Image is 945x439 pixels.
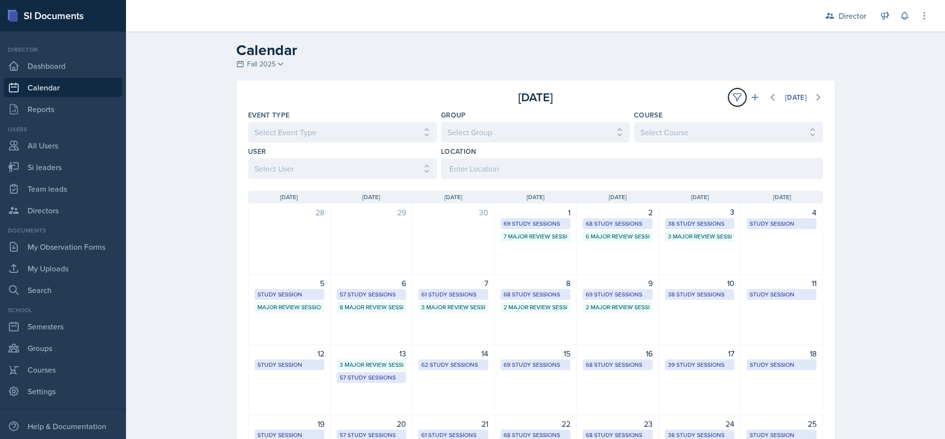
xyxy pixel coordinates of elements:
[785,93,807,101] div: [DATE]
[504,219,567,228] div: 69 Study Sessions
[504,303,567,312] div: 2 Major Review Sessions
[665,206,735,218] div: 3
[527,193,544,202] span: [DATE]
[586,219,650,228] div: 68 Study Sessions
[441,146,476,156] label: Location
[254,348,324,359] div: 12
[441,158,823,179] input: Enter Location
[668,290,732,299] div: 38 Study Sessions
[586,303,650,312] div: 2 Major Review Sessions
[340,290,404,299] div: 57 Study Sessions
[501,206,570,218] div: 1
[337,277,407,289] div: 6
[750,219,814,228] div: Study Session
[257,360,321,369] div: Study Session
[4,416,122,436] div: Help & Documentation
[583,277,653,289] div: 9
[418,348,488,359] div: 14
[634,110,662,120] label: Course
[747,277,817,289] div: 11
[441,110,466,120] label: Group
[747,206,817,218] div: 4
[504,232,567,241] div: 7 Major Review Sessions
[247,59,276,69] span: Fall 2025
[501,277,570,289] div: 8
[444,193,462,202] span: [DATE]
[418,418,488,430] div: 21
[4,360,122,380] a: Courses
[4,179,122,199] a: Team leads
[4,338,122,358] a: Groups
[4,226,122,235] div: Documents
[248,146,266,156] label: User
[248,110,290,120] label: Event Type
[418,206,488,218] div: 30
[4,381,122,401] a: Settings
[4,45,122,54] div: Director
[839,10,866,22] div: Director
[236,41,835,59] h2: Calendar
[501,418,570,430] div: 22
[750,290,814,299] div: Study Session
[421,303,485,312] div: 3 Major Review Sessions
[4,317,122,336] a: Semesters
[337,418,407,430] div: 20
[421,290,485,299] div: 61 Study Sessions
[609,193,627,202] span: [DATE]
[504,360,567,369] div: 69 Study Sessions
[362,193,380,202] span: [DATE]
[665,348,735,359] div: 17
[4,306,122,315] div: School
[501,348,570,359] div: 15
[668,360,732,369] div: 39 Study Sessions
[665,277,735,289] div: 10
[583,418,653,430] div: 23
[665,418,735,430] div: 24
[4,125,122,134] div: Users
[340,360,404,369] div: 3 Major Review Sessions
[586,360,650,369] div: 68 Study Sessions
[779,89,813,106] button: [DATE]
[4,201,122,220] a: Directors
[254,418,324,430] div: 19
[747,418,817,430] div: 25
[4,99,122,119] a: Reports
[583,206,653,218] div: 2
[440,88,631,106] div: [DATE]
[4,136,122,155] a: All Users
[254,277,324,289] div: 5
[337,348,407,359] div: 13
[4,78,122,97] a: Calendar
[773,193,791,202] span: [DATE]
[747,348,817,359] div: 18
[340,373,404,382] div: 57 Study Sessions
[504,290,567,299] div: 68 Study Sessions
[257,303,321,312] div: Major Review Session
[750,360,814,369] div: Study Session
[586,290,650,299] div: 69 Study Sessions
[421,360,485,369] div: 62 Study Sessions
[668,219,732,228] div: 38 Study Sessions
[418,277,488,289] div: 7
[337,206,407,218] div: 29
[4,259,122,278] a: My Uploads
[340,303,404,312] div: 8 Major Review Sessions
[257,290,321,299] div: Study Session
[4,56,122,76] a: Dashboard
[4,157,122,177] a: Si leaders
[583,348,653,359] div: 16
[668,232,732,241] div: 3 Major Review Sessions
[254,206,324,218] div: 28
[4,280,122,300] a: Search
[691,193,709,202] span: [DATE]
[4,237,122,257] a: My Observation Forms
[280,193,298,202] span: [DATE]
[586,232,650,241] div: 6 Major Review Sessions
